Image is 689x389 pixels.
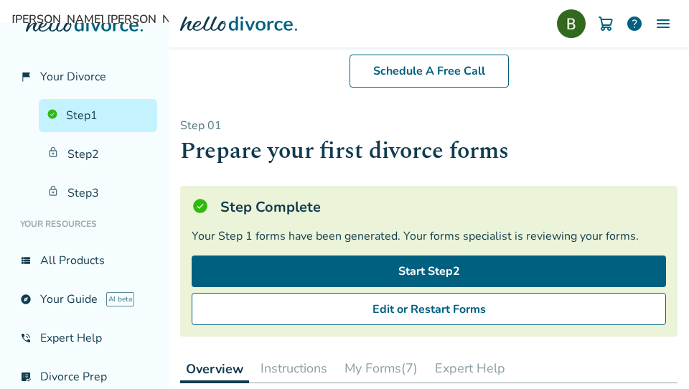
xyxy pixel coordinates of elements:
[180,133,678,169] h1: Prepare your first divorce forms
[655,15,672,32] img: Menu
[11,11,678,27] span: [PERSON_NAME] [PERSON_NAME]
[557,9,586,38] img: Bryon
[20,332,32,344] span: phone_in_talk
[255,354,333,383] button: Instructions
[192,256,666,287] a: Start Step2
[11,60,157,93] a: flag_2Your Divorce
[192,293,666,326] button: Edit or Restart Forms
[11,322,157,355] a: phone_in_talkExpert Help
[626,15,643,32] a: help
[192,228,666,244] div: Your Step 1 forms have been generated. Your forms specialist is reviewing your forms.
[20,255,32,266] span: view_list
[597,15,614,32] img: Cart
[350,55,509,88] a: Schedule A Free Call
[40,69,106,85] span: Your Divorce
[39,138,157,171] a: Step2
[220,197,321,217] h5: Step Complete
[20,294,32,305] span: explore
[39,99,157,132] a: Step1
[367,23,689,389] iframe: Chat Widget
[180,118,678,133] p: Step 0 1
[339,354,423,383] button: My Forms(7)
[106,292,134,306] span: AI beta
[20,371,32,383] span: list_alt_check
[11,283,157,316] a: exploreYour GuideAI beta
[11,244,157,277] a: view_listAll Products
[11,210,157,238] li: Your Resources
[39,177,157,210] a: Step3
[20,71,32,83] span: flag_2
[180,354,249,383] button: Overview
